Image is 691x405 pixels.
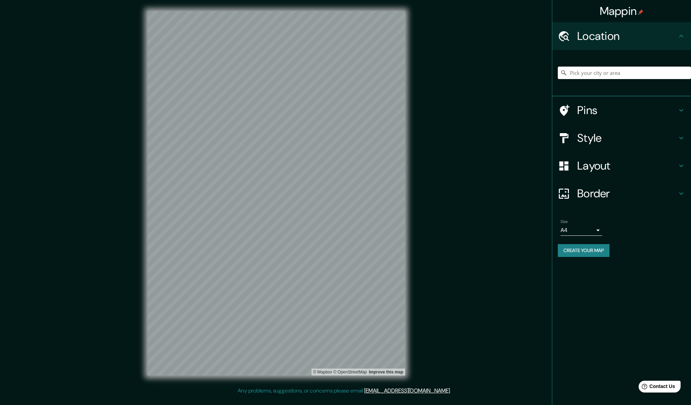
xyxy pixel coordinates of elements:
[451,387,452,395] div: .
[561,225,602,236] div: A4
[552,124,691,152] div: Style
[561,219,568,225] label: Size
[577,187,677,200] h4: Border
[558,67,691,79] input: Pick your city or area
[577,29,677,43] h4: Location
[577,103,677,117] h4: Pins
[600,4,644,18] h4: Mappin
[313,370,332,374] a: Mapbox
[147,11,405,376] canvas: Map
[333,370,367,374] a: OpenStreetMap
[577,131,677,145] h4: Style
[364,387,450,394] a: [EMAIL_ADDRESS][DOMAIN_NAME]
[552,96,691,124] div: Pins
[552,152,691,180] div: Layout
[558,244,609,257] button: Create your map
[452,387,453,395] div: .
[577,159,677,173] h4: Layout
[629,378,683,397] iframe: Help widget launcher
[552,180,691,207] div: Border
[638,9,643,15] img: pin-icon.png
[369,370,403,374] a: Map feedback
[238,387,451,395] p: Any problems, suggestions, or concerns please email .
[552,22,691,50] div: Location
